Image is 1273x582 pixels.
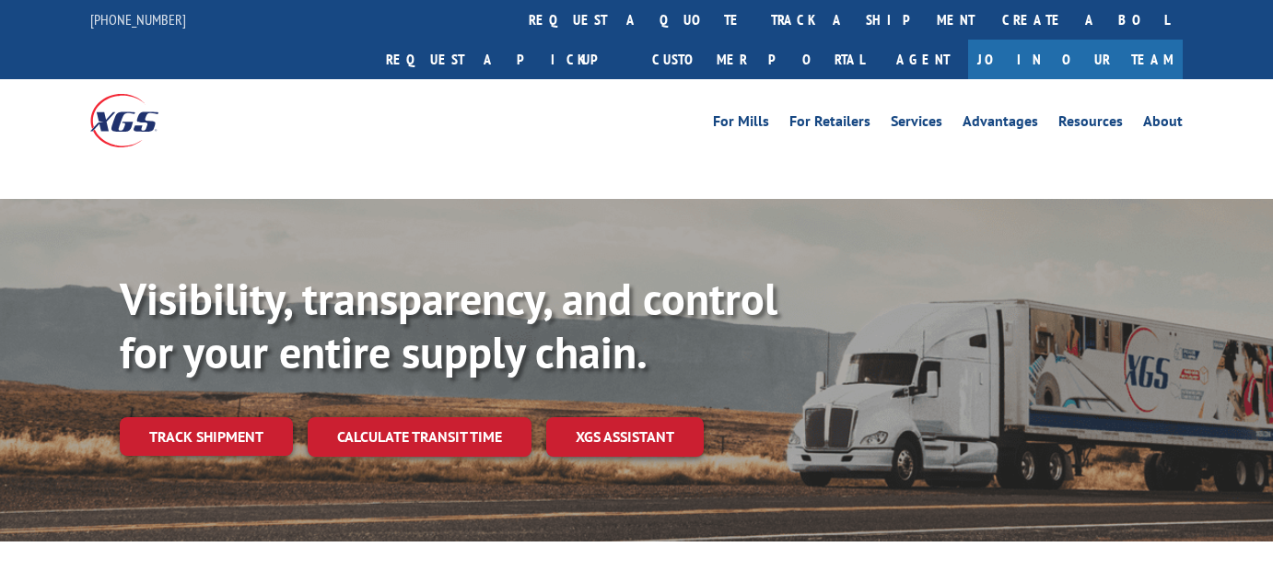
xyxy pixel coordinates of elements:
[1058,114,1123,134] a: Resources
[372,40,638,79] a: Request a pickup
[713,114,769,134] a: For Mills
[891,114,942,134] a: Services
[968,40,1183,79] a: Join Our Team
[789,114,870,134] a: For Retailers
[308,417,531,457] a: Calculate transit time
[638,40,878,79] a: Customer Portal
[546,417,704,457] a: XGS ASSISTANT
[90,10,186,29] a: [PHONE_NUMBER]
[1143,114,1183,134] a: About
[878,40,968,79] a: Agent
[963,114,1038,134] a: Advantages
[120,270,777,380] b: Visibility, transparency, and control for your entire supply chain.
[120,417,293,456] a: Track shipment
